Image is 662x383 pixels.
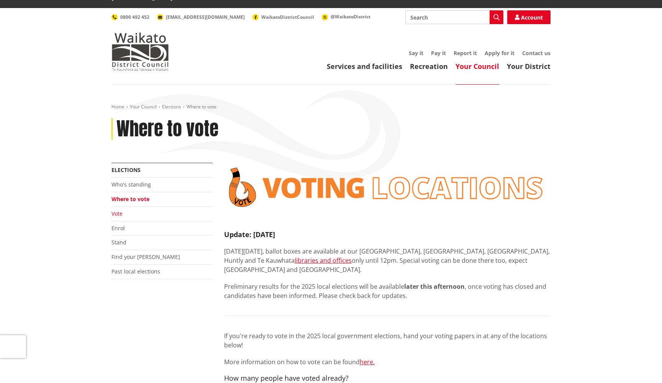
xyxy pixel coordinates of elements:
[224,247,551,274] p: [DATE][DATE], ballot boxes are available at our [GEOGRAPHIC_DATA], [GEOGRAPHIC_DATA], [GEOGRAPHIC...
[224,357,551,367] p: More information on how to vote can be found
[187,103,216,110] span: Where to vote
[431,49,446,57] a: Pay it
[224,282,551,300] p: Preliminary results for the 2025 local elections will be available , once voting has closed and c...
[111,14,149,20] a: 0800 492 452
[111,104,551,110] nav: breadcrumb
[166,14,245,20] span: [EMAIL_ADDRESS][DOMAIN_NAME]
[456,62,499,71] a: Your Council
[522,49,551,57] a: Contact us
[111,253,180,260] a: Find your [PERSON_NAME]
[507,62,551,71] a: Your District
[224,230,275,239] strong: Update: [DATE]
[252,14,314,20] a: WaikatoDistrictCouncil
[410,62,448,71] a: Recreation
[295,256,352,265] a: libraries and offices
[507,10,551,24] a: Account
[111,33,169,71] img: Waikato District Council - Te Kaunihera aa Takiwaa o Waikato
[116,118,218,140] h1: Where to vote
[322,13,370,20] a: @WaikatoDistrict
[627,351,654,378] iframe: Messenger Launcher
[261,14,314,20] span: WaikatoDistrictCouncil
[404,282,465,291] strong: later this afternoon
[454,49,477,57] a: Report it
[224,331,551,350] p: If you're ready to vote in the 2025 local government elections, hand your voting papers in at any...
[111,239,126,246] a: Stand
[111,224,125,232] a: Enrol
[111,195,149,203] a: Where to vote
[485,49,515,57] a: Apply for it
[111,268,160,275] a: Past local elections
[331,13,370,20] span: @WaikatoDistrict
[111,210,123,217] a: Vote
[327,62,402,71] a: Services and facilities
[130,103,157,110] a: Your Council
[224,374,551,383] h4: How many people have voted already?
[111,181,151,188] a: Who's standing
[360,358,375,366] a: here.
[405,10,503,24] input: Search input
[120,14,149,20] span: 0800 492 452
[157,14,245,20] a: [EMAIL_ADDRESS][DOMAIN_NAME]
[162,103,181,110] a: Elections
[111,166,141,173] a: Elections
[224,163,551,212] img: voting locations banner
[409,49,423,57] a: Say it
[111,103,125,110] a: Home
